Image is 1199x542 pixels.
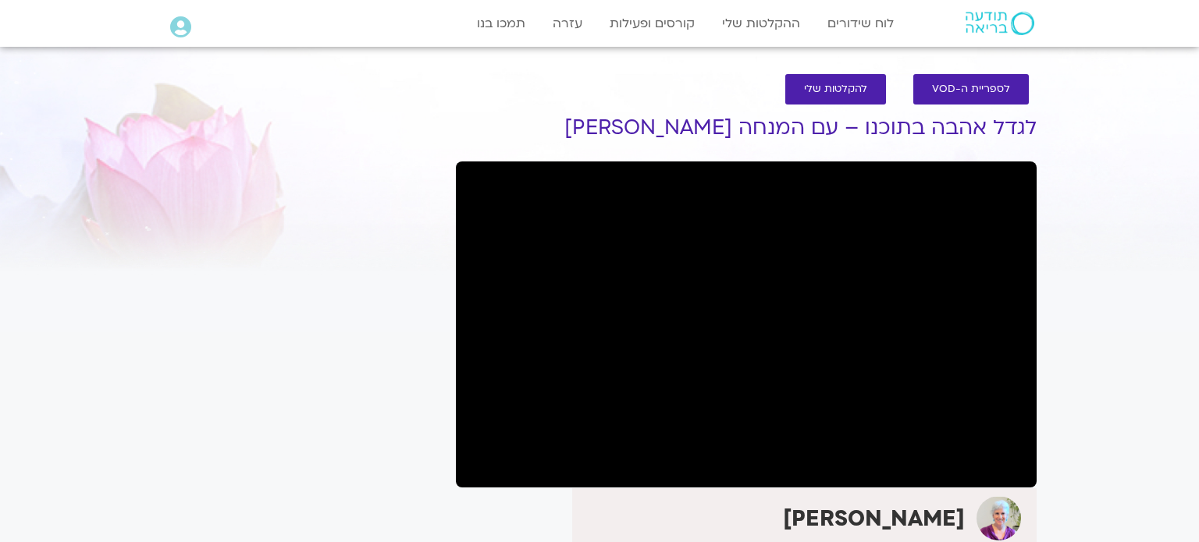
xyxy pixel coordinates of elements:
a: לוח שידורים [820,9,902,38]
span: לספריית ה-VOD [932,83,1010,95]
a: עזרה [545,9,590,38]
a: להקלטות שלי [785,74,886,105]
a: תמכו בנו [469,9,533,38]
a: לספריית ה-VOD [913,74,1029,105]
h1: לגדל אהבה בתוכנו – עם המנחה [PERSON_NAME] [456,116,1037,140]
img: סנדיה בר קמה [977,496,1021,540]
a: קורסים ופעילות [602,9,703,38]
strong: [PERSON_NAME] [783,504,965,533]
a: ההקלטות שלי [714,9,808,38]
img: תודעה בריאה [966,12,1034,35]
span: להקלטות שלי [804,83,867,95]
